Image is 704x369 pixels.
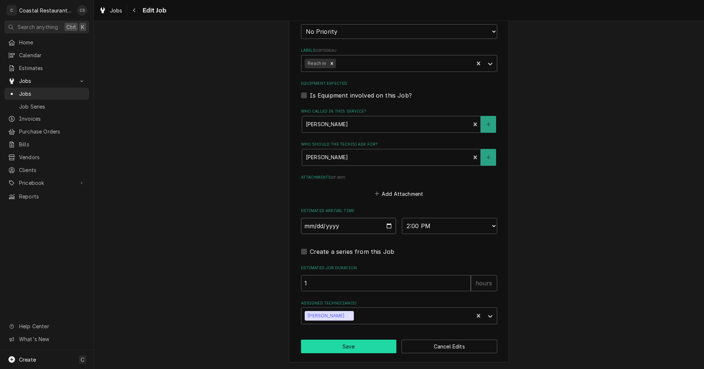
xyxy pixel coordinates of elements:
a: Purchase Orders [4,125,89,138]
a: Reports [4,190,89,202]
div: Who should the tech(s) ask for? [301,142,497,165]
div: Estimated Arrival Time [301,208,497,234]
label: Estimated Job Duration [301,265,497,271]
span: Help Center [19,322,85,330]
span: What's New [19,335,85,343]
a: Jobs [4,88,89,100]
span: Jobs [110,7,122,14]
span: Edit Job [140,6,166,15]
div: Chris Sockriter's Avatar [77,5,87,15]
div: Button Group Row [301,340,497,353]
div: C [7,5,17,15]
a: Go to Pricebook [4,177,89,189]
a: Estimates [4,62,89,74]
div: Reach in [305,59,327,68]
div: Button Group [301,340,497,353]
span: ( optional ) [316,48,336,52]
span: C [81,356,84,363]
svg: Create New Contact [486,155,491,160]
span: Calendar [19,51,85,59]
div: hours [471,275,497,291]
a: Go to What's New [4,333,89,345]
div: Who called in this service? [301,109,497,132]
label: Create a series from this Job [310,247,395,256]
span: Create [19,357,36,363]
a: Calendar [4,49,89,61]
label: Labels [301,48,497,54]
div: Labels [301,48,497,72]
a: Go to Help Center [4,320,89,332]
div: Estimated Job Duration [301,265,497,291]
button: Navigate back [129,4,140,16]
a: Jobs [96,4,125,17]
span: Invoices [19,115,85,123]
div: Assigned Technician(s) [301,300,497,324]
button: Search anythingCtrlK [4,21,89,33]
label: Is Equipment involved on this Job? [310,91,412,100]
button: Create New Contact [481,149,496,166]
span: K [81,23,84,31]
a: Go to Jobs [4,75,89,87]
button: Add Attachment [373,189,425,199]
div: CS [77,5,87,15]
a: Invoices [4,113,89,125]
span: Search anything [18,23,58,31]
label: Estimated Arrival Time [301,208,497,214]
span: Ctrl [66,23,76,31]
span: Clients [19,166,85,174]
label: Who called in this service? [301,109,497,114]
div: Remove Reach in [328,59,336,68]
select: Time Select [402,218,497,234]
div: Priority [301,14,497,39]
label: Assigned Technician(s) [301,300,497,306]
span: Pricebook [19,179,74,187]
label: Equipment Expected [301,81,497,87]
button: Save [301,340,397,353]
span: Job Series [19,103,85,110]
input: Date [301,218,396,234]
span: Jobs [19,77,74,85]
span: Reports [19,193,85,200]
div: Equipment Expected [301,81,497,99]
span: Home [19,39,85,46]
svg: Create New Contact [486,122,491,127]
a: Vendors [4,151,89,163]
div: [PERSON_NAME] [305,311,346,321]
span: Purchase Orders [19,128,85,135]
span: Bills [19,140,85,148]
span: Jobs [19,90,85,98]
button: Create New Contact [481,116,496,133]
a: Bills [4,138,89,150]
label: Who should the tech(s) ask for? [301,142,497,147]
label: Attachments [301,175,497,180]
div: Coastal Restaurant Repair [19,7,73,14]
span: Vendors [19,153,85,161]
span: Estimates [19,64,85,72]
div: Attachments [301,175,497,199]
a: Job Series [4,101,89,113]
button: Cancel Edits [401,340,497,353]
div: Remove James Gatton [346,311,354,321]
a: Home [4,36,89,48]
span: ( if any ) [331,175,345,179]
a: Clients [4,164,89,176]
